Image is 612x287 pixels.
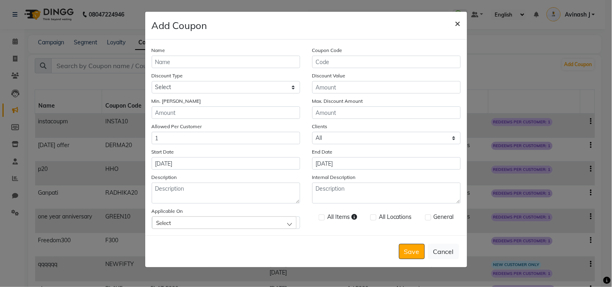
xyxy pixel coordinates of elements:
span: × [455,17,461,29]
label: Name [152,47,165,54]
button: Cancel [428,244,459,259]
h4: Add Coupon [152,18,207,33]
input: Amount [312,106,461,119]
input: Amount [152,132,300,144]
input: Amount [312,81,461,94]
button: Close [449,12,467,34]
label: End Date [312,148,333,156]
button: Save [399,244,425,259]
label: Applicable On [152,208,183,215]
label: Discount Type [152,72,183,79]
label: Allowed Per Customer [152,123,202,130]
input: Amount [152,106,300,119]
span: Select [157,219,171,226]
span: General [434,213,454,223]
label: Description [152,174,177,181]
label: Clients [312,123,328,130]
span: All Items [327,213,357,223]
span: All Locations [379,213,412,223]
input: Name [152,56,300,68]
label: Start Date [152,148,174,156]
input: Code [312,56,461,68]
label: Min. [PERSON_NAME] [152,98,201,105]
label: Discount Value [312,72,346,79]
label: Coupon Code [312,47,343,54]
label: Max. Discount Amount [312,98,363,105]
label: Internal Description [312,174,356,181]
